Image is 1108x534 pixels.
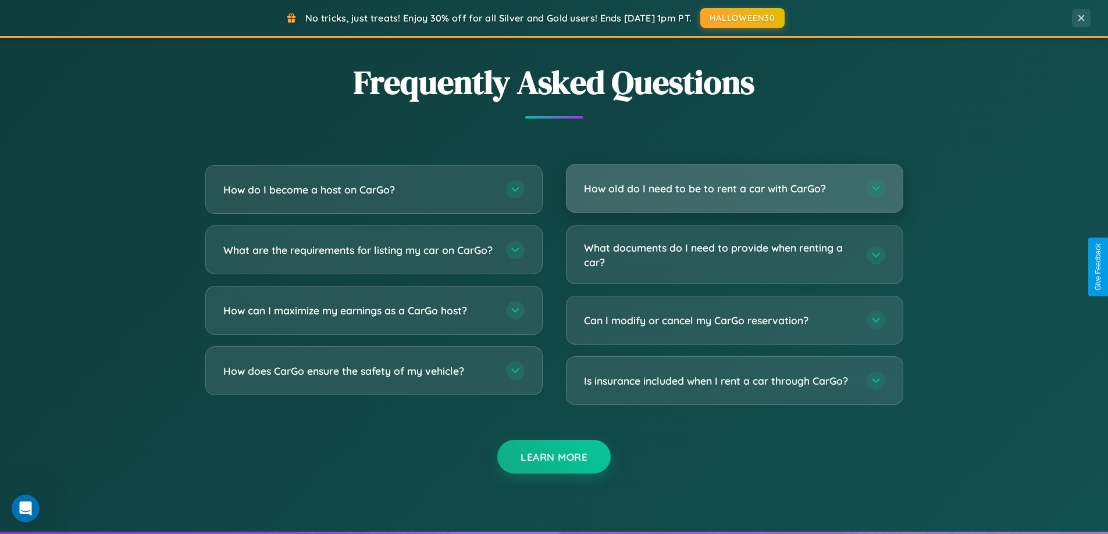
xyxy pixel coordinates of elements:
[584,241,855,269] h3: What documents do I need to provide when renting a car?
[584,374,855,388] h3: Is insurance included when I rent a car through CarGo?
[223,364,494,378] h3: How does CarGo ensure the safety of my vehicle?
[223,303,494,318] h3: How can I maximize my earnings as a CarGo host?
[584,313,855,328] h3: Can I modify or cancel my CarGo reservation?
[700,8,785,28] button: HALLOWEEN30
[223,243,494,257] h3: What are the requirements for listing my car on CarGo?
[1094,243,1102,291] div: Give Feedback
[205,60,903,105] h2: Frequently Asked Questions
[305,12,692,24] span: No tricks, just treats! Enjoy 30% off for all Silver and Gold users! Ends [DATE] 1pm PT.
[497,440,611,474] button: Learn More
[12,494,40,522] iframe: Intercom live chat
[223,182,494,197] h3: How do I become a host on CarGo?
[584,181,855,196] h3: How old do I need to be to rent a car with CarGo?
